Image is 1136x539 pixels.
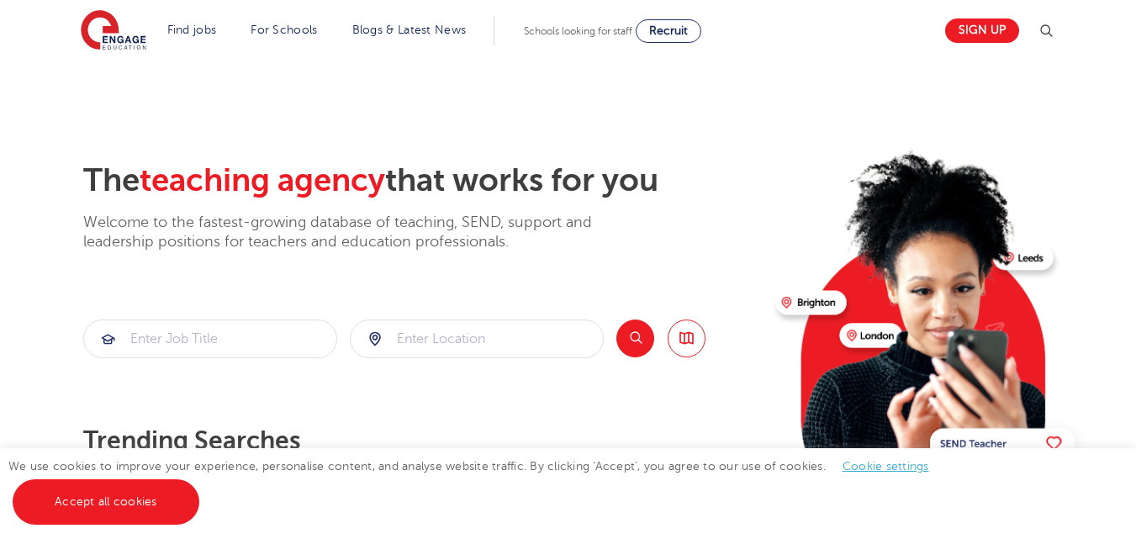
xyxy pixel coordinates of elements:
p: Trending searches [83,425,762,456]
a: Blogs & Latest News [352,24,467,36]
img: Engage Education [81,10,146,52]
a: Sign up [945,18,1019,43]
input: Submit [351,320,603,357]
button: Search [616,320,654,357]
input: Submit [84,320,336,357]
span: We use cookies to improve your experience, personalise content, and analyse website traffic. By c... [8,460,946,508]
a: Find jobs [167,24,217,36]
span: Schools looking for staff [524,25,632,37]
p: Welcome to the fastest-growing database of teaching, SEND, support and leadership positions for t... [83,213,638,252]
div: Submit [350,320,604,358]
h2: The that works for you [83,161,762,200]
a: Recruit [636,19,701,43]
a: For Schools [251,24,317,36]
div: Submit [83,320,337,358]
span: teaching agency [140,162,385,198]
a: Cookie settings [843,460,929,473]
a: Accept all cookies [13,479,199,525]
span: Recruit [649,24,688,37]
